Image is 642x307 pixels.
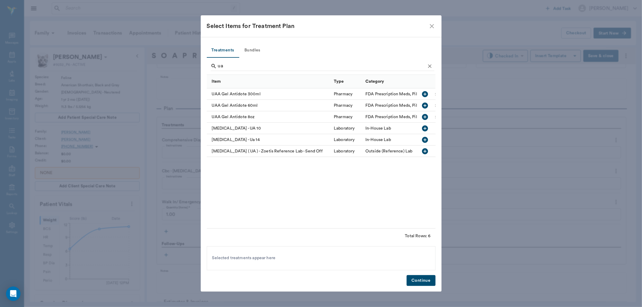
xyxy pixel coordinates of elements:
div: UAA Gel Antidote 60ml [207,100,331,111]
div: Pharmacy [334,103,352,109]
div: Type [331,75,362,88]
div: Outside (Reference) Lab [365,148,412,154]
div: Pharmacy [334,91,352,97]
div: FDA Prescription Meds, Pill, Cap, Liquid, Etc. [365,103,452,109]
button: close [428,23,436,30]
div: UAA Gel Antidote 300ml [207,88,331,100]
div: Type [334,73,344,90]
div: Select Items for Treatment Plan [207,21,428,31]
div: Category [365,73,384,90]
div: [MEDICAL_DATA] ( UA ) - Zoetis Reference Lab - Send Off [207,146,331,157]
div: [MEDICAL_DATA] - UA 10 [207,123,331,134]
button: Clear [425,62,434,71]
button: Continue [407,275,435,286]
div: Laboratory [334,125,355,131]
button: Bundles [239,43,266,58]
div: In-House Lab [365,125,391,131]
button: Treatments [207,43,239,58]
div: Laboratory [334,148,355,154]
div: In-House Lab [365,137,391,143]
div: [MEDICAL_DATA] - Ua 14 [207,134,331,146]
div: Open Intercom Messenger [6,287,20,301]
input: Find a treatment [218,61,425,71]
div: Pharmacy [334,114,352,120]
div: Total Rows: 6 [405,233,431,239]
div: Search [211,61,434,72]
div: Laboratory [334,137,355,143]
div: Category [362,75,475,88]
div: FDA Prescription Meds, Pill, Cap, Liquid, Etc. [365,91,452,97]
span: Selected treatments appear here [212,255,276,261]
div: FDA Prescription Meds, Pill, Cap, Liquid, Etc. [365,114,452,120]
div: Item [212,73,221,90]
div: UAA Gel Antidote 8oz [207,111,331,123]
div: Item [207,75,331,88]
